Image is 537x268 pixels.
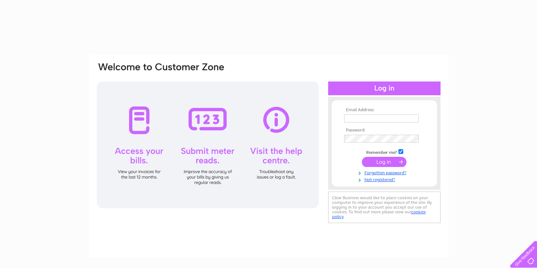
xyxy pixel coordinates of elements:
[342,128,426,133] th: Password:
[362,157,406,167] input: Submit
[342,108,426,113] th: Email Address:
[344,176,426,183] a: Not registered?
[344,169,426,176] a: Forgotten password?
[332,209,426,219] a: cookies policy
[342,148,426,155] td: Remember me?
[328,192,441,223] div: Clear Business would like to place cookies on your computer to improve your experience of the sit...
